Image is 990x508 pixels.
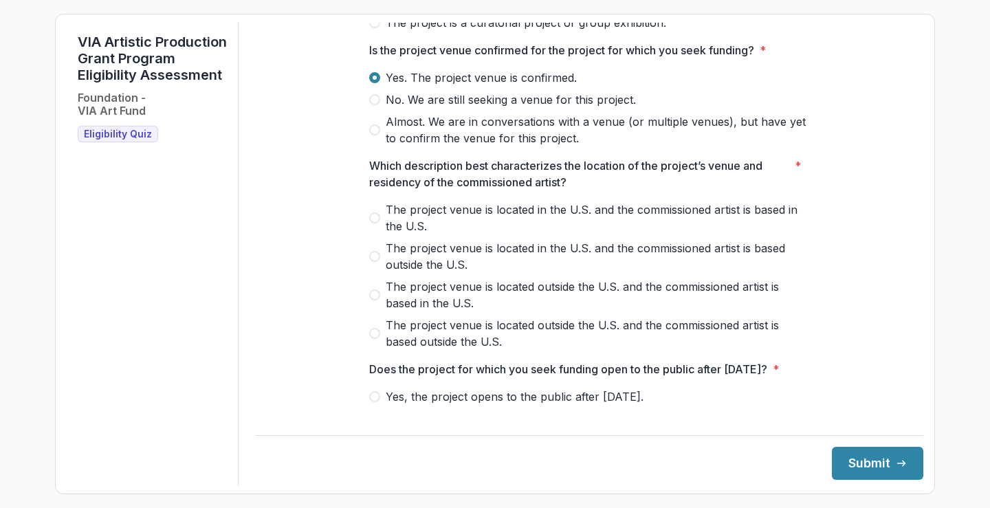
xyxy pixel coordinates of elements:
[84,129,152,140] span: Eligibility Quiz
[386,388,643,405] span: Yes, the project opens to the public after [DATE].
[78,34,227,83] h1: VIA Artistic Production Grant Program Eligibility Assessment
[369,157,789,190] p: Which description best characterizes the location of the project’s venue and residency of the com...
[386,317,809,350] span: The project venue is located outside the U.S. and the commissioned artist is based outside the U.S.
[386,278,809,311] span: The project venue is located outside the U.S. and the commissioned artist is based in the U.S.
[386,240,809,273] span: The project venue is located in the U.S. and the commissioned artist is based outside the U.S.
[386,14,666,31] span: The project is a curatorial project or group exhibition.
[369,42,754,58] p: Is the project venue confirmed for the project for which you seek funding?
[386,91,636,108] span: No. We are still seeking a venue for this project.
[832,447,923,480] button: Submit
[386,201,809,234] span: The project venue is located in the U.S. and the commissioned artist is based in the U.S.
[78,91,146,118] h2: Foundation - VIA Art Fund
[369,361,767,377] p: Does the project for which you seek funding open to the public after [DATE]?
[386,113,809,146] span: Almost. We are in conversations with a venue (or multiple venues), but have yet to confirm the ve...
[386,69,577,86] span: Yes. The project venue is confirmed.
